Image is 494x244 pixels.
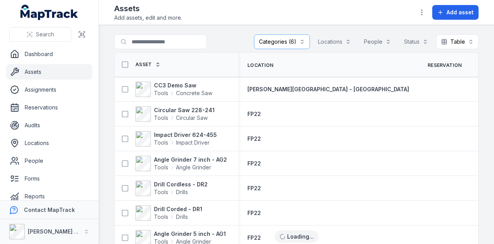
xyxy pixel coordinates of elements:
[154,188,168,196] span: Tools
[359,34,396,49] button: People
[247,185,261,191] span: FP22
[247,234,261,241] span: FP22
[154,181,208,188] strong: Drill Cordless - DR2
[247,160,261,167] span: FP22
[154,89,168,97] span: Tools
[154,164,168,171] span: Tools
[176,114,208,122] span: Circular Saw
[436,34,479,49] button: Table
[154,156,227,164] strong: Angle Grinder 7 inch - AG2
[114,14,182,22] span: Add assets, edit and more.
[6,82,92,97] a: Assignments
[114,3,182,14] h2: Assets
[154,131,217,139] strong: Impact Driver 624-455
[247,209,261,217] a: FP22
[176,213,188,221] span: Drills
[247,62,273,68] span: Location
[247,135,261,143] a: FP22
[432,5,479,20] button: Add asset
[154,139,168,147] span: Tools
[6,153,92,169] a: People
[6,100,92,115] a: Reservations
[135,205,202,221] a: Drill Corded - DR1ToolsDrills
[20,5,78,20] a: MapTrack
[36,31,54,38] span: Search
[247,184,261,192] a: FP22
[428,62,462,68] span: Reservation
[176,89,212,97] span: Concrete Saw
[313,34,356,49] button: Locations
[247,110,261,118] a: FP22
[254,34,310,49] button: Categories (6)
[6,189,92,204] a: Reports
[247,111,261,117] span: FP22
[154,82,212,89] strong: CC3 Demo Saw
[135,181,208,196] a: Drill Cordless - DR2ToolsDrills
[176,139,210,147] span: Impact Driver
[447,9,474,16] span: Add asset
[28,228,91,235] strong: [PERSON_NAME] Group
[154,114,168,122] span: Tools
[176,164,211,171] span: Angle Grinder
[135,106,215,122] a: Circular Saw 228-241ToolsCircular Saw
[6,171,92,186] a: Forms
[135,156,227,171] a: Angle Grinder 7 inch - AG2ToolsAngle Grinder
[247,234,261,242] a: FP22
[24,206,75,213] strong: Contact MapTrack
[154,106,215,114] strong: Circular Saw 228-241
[135,61,152,68] span: Asset
[6,64,92,80] a: Assets
[399,34,433,49] button: Status
[135,131,217,147] a: Impact Driver 624-455ToolsImpact Driver
[6,135,92,151] a: Locations
[135,82,212,97] a: CC3 Demo SawToolsConcrete Saw
[176,188,188,196] span: Drills
[154,205,202,213] strong: Drill Corded - DR1
[135,61,161,68] a: Asset
[247,86,409,92] span: [PERSON_NAME][GEOGRAPHIC_DATA] - [GEOGRAPHIC_DATA]
[247,85,409,93] a: [PERSON_NAME][GEOGRAPHIC_DATA] - [GEOGRAPHIC_DATA]
[6,118,92,133] a: Audits
[9,27,71,42] button: Search
[6,46,92,62] a: Dashboard
[247,210,261,216] span: FP22
[154,230,226,238] strong: Angle Grinder 5 inch - AG1
[154,213,168,221] span: Tools
[247,160,261,167] a: FP22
